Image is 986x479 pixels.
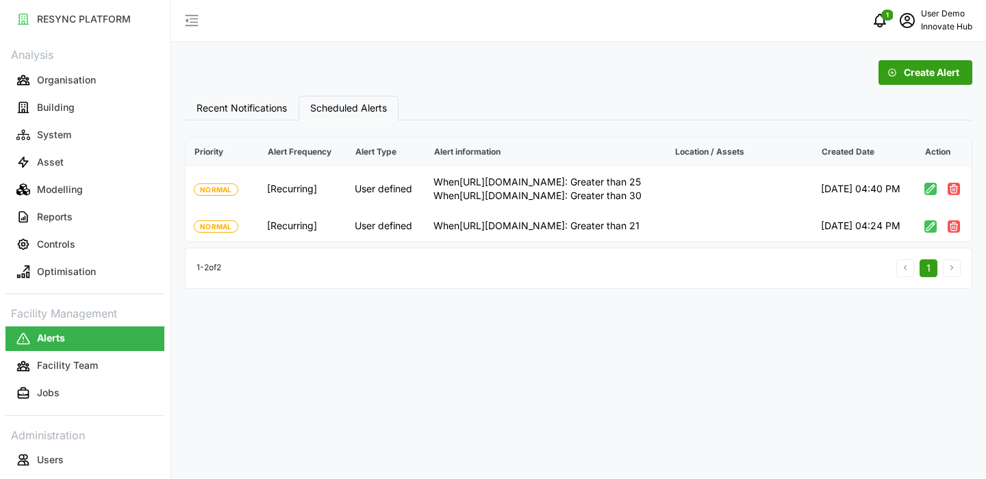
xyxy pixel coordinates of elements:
button: Facility Team [5,354,164,378]
p: Analysis [5,44,164,64]
p: Facility Team [37,359,98,372]
p: [ Recurring ] [267,219,338,233]
span: 1 [886,10,889,20]
p: [ Recurring ] [267,182,338,196]
a: Organisation [5,66,164,94]
p: Building [37,101,75,114]
button: Organisation [5,68,164,92]
span: Normal [200,184,232,195]
a: Asset [5,148,164,176]
p: Alert Type [347,138,425,166]
span: Normal [200,221,232,232]
p: Optimisation [37,265,96,279]
button: Jobs [5,381,164,406]
p: [DATE] 04:24 PM [821,219,907,233]
button: System [5,122,164,147]
p: When [URL][DOMAIN_NAME] : Greater than 30 [433,189,658,203]
a: Optimisation [5,258,164,285]
a: System [5,121,164,148]
p: 1 - 2 of 2 [197,261,221,274]
p: Innovate Hub [921,21,972,34]
a: Alerts [5,325,164,352]
button: Building [5,95,164,120]
span: Recent Notifications [197,103,287,113]
a: RESYNC PLATFORM [5,5,164,33]
p: Created Date [813,138,915,166]
p: Jobs [37,386,60,400]
button: Optimisation [5,259,164,284]
a: Controls [5,231,164,258]
p: When [URL][DOMAIN_NAME] : Greater than 21 [433,219,658,233]
p: RESYNC PLATFORM [37,12,131,26]
a: Jobs [5,380,164,407]
p: Asset [37,155,64,169]
p: Controls [37,237,75,251]
p: System [37,128,71,142]
button: Asset [5,150,164,174]
button: schedule [894,7,921,34]
p: Facility Management [5,302,164,322]
a: Modelling [5,176,164,203]
p: Users [37,453,64,467]
p: Organisation [37,73,96,87]
button: Create Alert [878,60,972,85]
button: 1 [920,259,937,277]
p: Reports [37,210,73,224]
a: Reports [5,203,164,231]
p: User defined [355,182,418,196]
p: Action [917,138,972,166]
button: Reports [5,205,164,229]
p: User Demo [921,8,972,21]
button: Alerts [5,326,164,351]
p: Location / Assets [667,138,812,166]
p: User defined [355,219,418,233]
button: notifications [866,7,894,34]
p: [DATE] 04:40 PM [821,182,907,196]
span: Scheduled Alerts [310,103,387,113]
a: Facility Team [5,352,164,380]
button: Users [5,448,164,472]
button: Modelling [5,177,164,202]
p: Modelling [37,183,83,196]
a: Users [5,446,164,474]
p: Priority [186,138,258,166]
p: Alert Frequency [260,138,346,166]
a: Building [5,94,164,121]
p: When [URL][DOMAIN_NAME] : Greater than 25 [433,175,658,189]
button: Controls [5,232,164,257]
button: RESYNC PLATFORM [5,7,164,31]
p: Administration [5,424,164,444]
p: Alert information [426,138,666,166]
p: Alerts [37,331,65,345]
span: Create Alert [904,61,959,84]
